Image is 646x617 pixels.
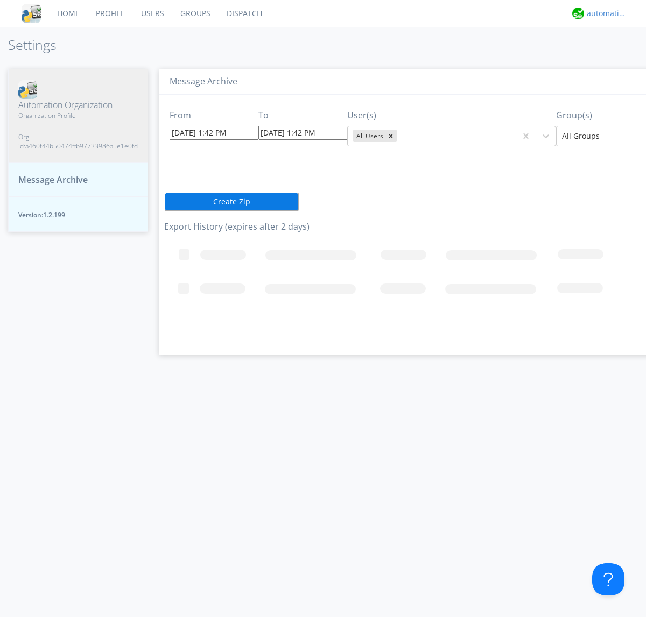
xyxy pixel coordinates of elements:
[18,80,37,99] img: cddb5a64eb264b2086981ab96f4c1ba7
[18,132,138,151] span: Org id: a460f44b50474ffb97733986a5e1e0fd
[18,174,88,186] span: Message Archive
[18,210,138,219] span: Version: 1.2.199
[18,99,138,111] span: Automation Organization
[592,563,624,595] iframe: Toggle Customer Support
[164,192,299,211] button: Create Zip
[258,111,347,120] h3: To
[22,4,41,23] img: cddb5a64eb264b2086981ab96f4c1ba7
[8,197,148,232] button: Version:1.2.199
[8,69,148,162] button: Automation OrganizationOrganization ProfileOrg id:a460f44b50474ffb97733986a5e1e0fd
[347,111,556,120] h3: User(s)
[587,8,627,19] div: automation+atlas
[572,8,584,19] img: d2d01cd9b4174d08988066c6d424eccd
[385,130,397,142] div: Remove All Users
[170,111,258,120] h3: From
[8,162,148,197] button: Message Archive
[353,130,385,142] div: All Users
[18,111,138,120] span: Organization Profile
